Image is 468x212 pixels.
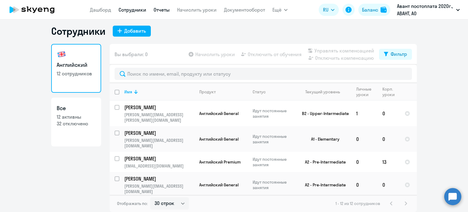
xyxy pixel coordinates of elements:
[272,4,288,16] button: Ещё
[224,7,265,13] a: Документооборот
[57,49,66,59] img: english
[115,68,412,80] input: Поиск по имени, email, продукту или статусу
[119,7,146,13] a: Сотрудники
[253,108,294,119] p: Идут постоянные занятия
[199,111,239,116] span: Английский General
[51,44,101,93] a: Английский12 сотрудников
[57,70,96,77] p: 12 сотрудников
[253,156,294,167] p: Идут постоянные занятия
[177,7,217,13] a: Начислить уроки
[124,89,194,95] div: Имя
[378,152,400,172] td: 13
[378,126,400,152] td: 0
[124,104,193,111] p: [PERSON_NAME]
[397,2,454,17] p: Авант постоплата 2020г., АВАНТ, АО
[305,89,340,95] div: Текущий уровень
[57,120,96,127] p: 32 отключено
[391,50,407,58] div: Фильтр
[199,182,239,188] span: Английский General
[382,86,395,97] div: Корп. уроки
[124,155,193,162] p: [PERSON_NAME]
[124,89,132,95] div: Имя
[379,49,412,60] button: Фильтр
[319,4,339,16] button: RU
[124,175,193,182] p: [PERSON_NAME]
[199,89,216,95] div: Продукт
[199,159,241,165] span: Английский Premium
[124,112,194,123] p: [PERSON_NAME][EMAIL_ADDRESS][PERSON_NAME][DOMAIN_NAME]
[199,136,239,142] span: Английский General
[51,98,101,146] a: Все12 активны32 отключено
[300,89,351,95] div: Текущий уровень
[124,163,194,169] p: [EMAIL_ADDRESS][DOMAIN_NAME]
[351,172,378,198] td: 0
[90,7,111,13] a: Дашборд
[113,26,151,37] button: Добавить
[57,61,96,69] h3: Английский
[124,183,194,194] p: [PERSON_NAME][EMAIL_ADDRESS][DOMAIN_NAME]
[358,4,390,16] button: Балансbalance
[124,175,194,182] a: [PERSON_NAME]
[253,89,266,95] div: Статус
[356,86,377,97] div: Личные уроки
[124,155,194,162] a: [PERSON_NAME]
[124,27,146,34] div: Добавить
[272,6,282,13] span: Ещё
[253,134,294,145] p: Идут постоянные занятия
[378,101,400,126] td: 0
[51,25,105,37] h1: Сотрудники
[124,138,194,149] p: [PERSON_NAME][EMAIL_ADDRESS][DOMAIN_NAME]
[57,113,96,120] p: 12 активны
[253,179,294,190] p: Идут постоянные занятия
[154,7,170,13] a: Отчеты
[115,51,148,58] span: Вы выбрали: 0
[335,201,380,206] span: 1 - 12 из 12 сотрудников
[362,6,378,13] div: Баланс
[295,152,351,172] td: A2 - Pre-Intermediate
[381,7,387,13] img: balance
[351,101,378,126] td: 1
[295,126,351,152] td: A1 - Elementary
[295,172,351,198] td: A2 - Pre-Intermediate
[382,86,399,97] div: Корп. уроки
[351,126,378,152] td: 0
[57,104,96,112] h3: Все
[253,89,294,95] div: Статус
[124,104,194,111] a: [PERSON_NAME]
[124,130,193,136] p: [PERSON_NAME]
[323,6,328,13] span: RU
[394,2,463,17] button: Авант постоплата 2020г., АВАНТ, АО
[378,172,400,198] td: 0
[124,130,194,136] a: [PERSON_NAME]
[295,101,351,126] td: B2 - Upper-Intermediate
[117,201,148,206] span: Отображать по:
[199,89,247,95] div: Продукт
[351,152,378,172] td: 0
[356,86,373,97] div: Личные уроки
